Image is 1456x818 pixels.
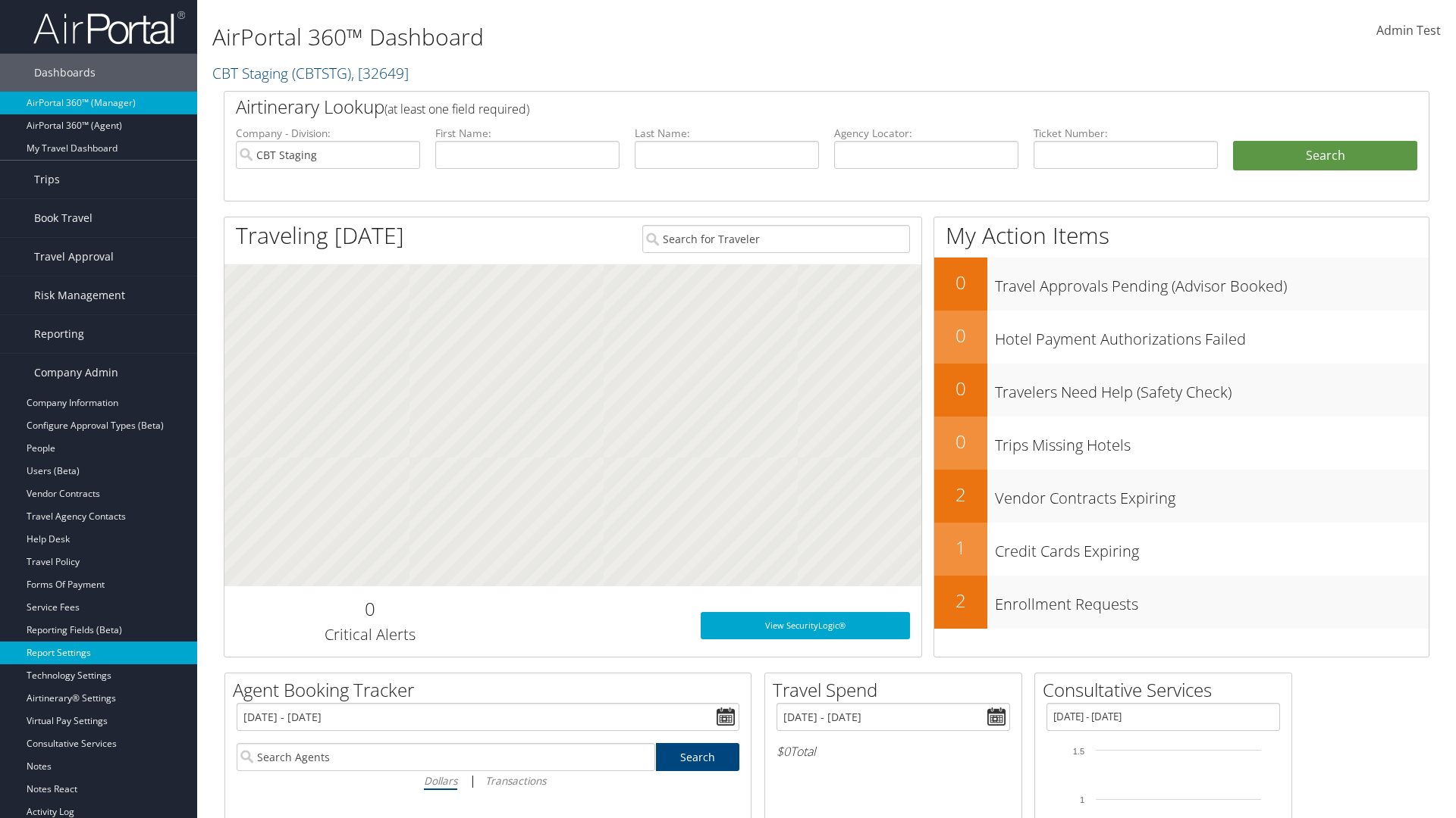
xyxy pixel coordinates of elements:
span: Travel Approval [34,238,114,276]
span: $0 [777,743,790,760]
span: Risk Management [34,276,125,314]
h3: Trips Missing Hotels [995,427,1429,456]
input: Search Agents [237,743,655,771]
label: Last Name: [635,126,819,141]
a: Search [656,743,740,771]
h3: Travel Approvals Pending (Advisor Booked) [995,268,1429,297]
a: View SecurityLogic® [701,612,910,639]
h2: 2 [934,482,987,507]
label: Company - Division: [236,126,420,141]
span: Book Travel [34,199,93,237]
img: airportal-logo.png [33,10,185,45]
span: , [ 32649 ] [351,63,409,83]
h2: 1 [934,535,987,560]
a: CBT Staging [212,63,409,83]
div: | [237,771,739,790]
h2: 2 [934,588,987,613]
label: First Name: [435,126,620,141]
a: 2Vendor Contracts Expiring [934,470,1429,523]
h3: Vendor Contracts Expiring [995,480,1429,509]
h3: Enrollment Requests [995,586,1429,615]
h3: Travelers Need Help (Safety Check) [995,374,1429,403]
i: Dollars [424,773,457,788]
a: 0Trips Missing Hotels [934,417,1429,470]
h3: Hotel Payment Authorizations Failed [995,321,1429,350]
span: Reporting [34,315,84,353]
h2: Airtinerary Lookup [236,94,1317,120]
a: 2Enrollment Requests [934,576,1429,629]
a: Admin Test [1376,8,1441,55]
h2: Consultative Services [1043,677,1291,703]
i: Transactions [485,773,546,788]
span: (at least one field required) [384,101,529,117]
h6: Total [777,743,1010,760]
h2: Travel Spend [773,677,1021,703]
h2: 0 [934,270,987,295]
h1: AirPortal 360™ Dashboard [212,21,1031,53]
label: Agency Locator: [834,126,1018,141]
h3: Critical Alerts [236,624,504,645]
span: Dashboards [34,54,96,92]
label: Ticket Number: [1034,126,1218,141]
a: 1Credit Cards Expiring [934,523,1429,576]
button: Search [1233,141,1417,171]
span: ( CBTSTG ) [292,63,351,83]
h2: 0 [934,323,987,348]
tspan: 1.5 [1073,747,1084,756]
a: 0Travelers Need Help (Safety Check) [934,364,1429,417]
span: Company Admin [34,354,118,392]
h3: Credit Cards Expiring [995,533,1429,562]
span: Admin Test [1376,22,1441,39]
h1: Traveling [DATE] [236,220,404,251]
span: Trips [34,161,60,198]
h2: 0 [934,376,987,401]
h2: 0 [236,596,504,622]
h2: Agent Booking Tracker [233,677,751,703]
h2: 0 [934,429,987,454]
a: 0Travel Approvals Pending (Advisor Booked) [934,258,1429,311]
a: 0Hotel Payment Authorizations Failed [934,311,1429,364]
tspan: 1 [1080,795,1084,804]
h1: My Action Items [934,220,1429,251]
input: Search for Traveler [642,225,910,253]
